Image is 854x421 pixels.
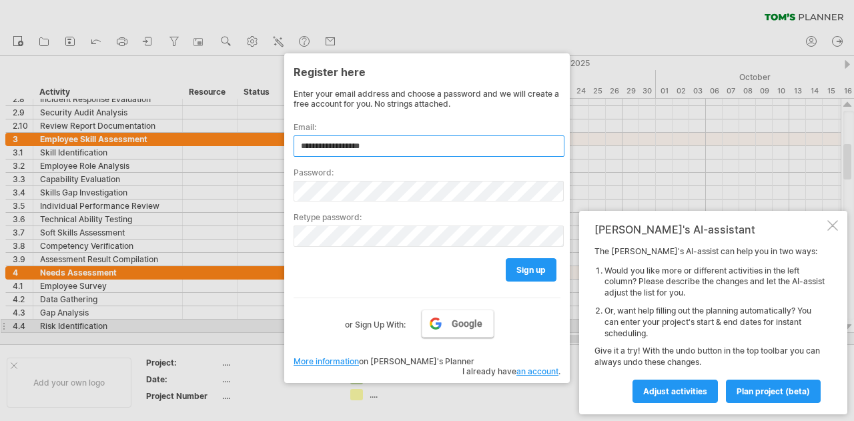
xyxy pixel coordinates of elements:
a: More information [294,356,359,366]
div: Enter your email address and choose a password and we will create a free account for you. No stri... [294,89,560,109]
a: Adjust activities [632,380,718,403]
span: sign up [516,265,546,275]
a: an account [516,366,558,376]
a: sign up [506,258,556,282]
label: Retype password: [294,212,560,222]
div: Register here [294,59,560,83]
label: Email: [294,122,560,132]
span: on [PERSON_NAME]'s Planner [294,356,474,366]
label: or Sign Up With: [345,310,406,332]
li: Or, want help filling out the planning automatically? You can enter your project's start & end da... [604,306,825,339]
div: The [PERSON_NAME]'s AI-assist can help you in two ways: Give it a try! With the undo button in th... [594,246,825,402]
a: Google [422,310,494,338]
a: plan project (beta) [726,380,821,403]
span: plan project (beta) [737,386,810,396]
label: Password: [294,167,560,177]
span: Adjust activities [643,386,707,396]
span: I already have . [462,366,560,376]
span: Google [452,318,482,329]
div: [PERSON_NAME]'s AI-assistant [594,223,825,236]
li: Would you like more or different activities in the left column? Please describe the changes and l... [604,266,825,299]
